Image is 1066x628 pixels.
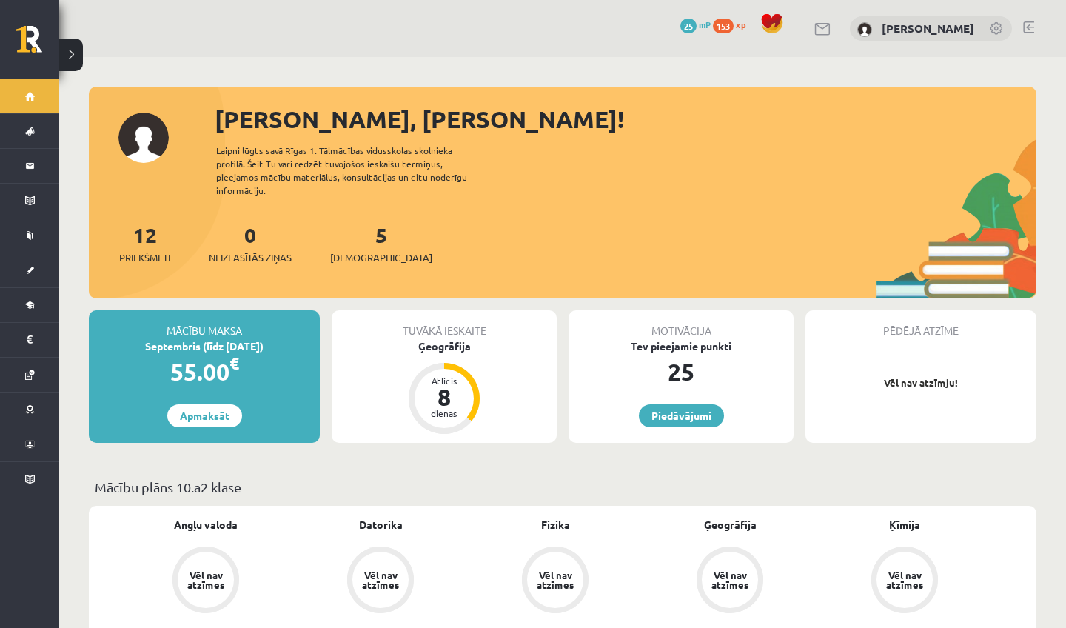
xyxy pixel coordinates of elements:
[332,310,557,338] div: Tuvākā ieskaite
[360,570,401,589] div: Vēl nav atzīmes
[680,19,697,33] span: 25
[736,19,745,30] span: xp
[330,221,432,265] a: 5[DEMOGRAPHIC_DATA]
[639,404,724,427] a: Piedāvājumi
[209,250,292,265] span: Neizlasītās ziņas
[185,570,227,589] div: Vēl nav atzīmes
[569,338,794,354] div: Tev pieejamie punkti
[889,517,920,532] a: Ķīmija
[16,26,59,63] a: Rīgas 1. Tālmācības vidusskola
[359,517,403,532] a: Datorika
[422,376,466,385] div: Atlicis
[569,354,794,390] div: 25
[709,570,751,589] div: Vēl nav atzīmes
[805,310,1036,338] div: Pēdējā atzīme
[704,517,757,532] a: Ģeogrāfija
[713,19,734,33] span: 153
[884,570,925,589] div: Vēl nav atzīmes
[119,250,170,265] span: Priekšmeti
[216,144,493,197] div: Laipni lūgts savā Rīgas 1. Tālmācības vidusskolas skolnieka profilā. Šeit Tu vari redzēt tuvojošo...
[643,547,817,616] a: Vēl nav atzīmes
[713,19,753,30] a: 153 xp
[174,517,238,532] a: Angļu valoda
[569,310,794,338] div: Motivācija
[118,547,293,616] a: Vēl nav atzīmes
[119,221,170,265] a: 12Priekšmeti
[699,19,711,30] span: mP
[813,375,1029,390] p: Vēl nav atzīmju!
[332,338,557,354] div: Ģeogrāfija
[332,338,557,436] a: Ģeogrāfija Atlicis 8 dienas
[422,409,466,418] div: dienas
[229,353,239,374] span: €
[541,517,570,532] a: Fizika
[857,22,872,37] img: Rūta Talle
[817,547,992,616] a: Vēl nav atzīmes
[680,19,711,30] a: 25 mP
[209,221,292,265] a: 0Neizlasītās ziņas
[89,354,320,390] div: 55.00
[422,385,466,409] div: 8
[89,338,320,354] div: Septembris (līdz [DATE])
[215,101,1036,137] div: [PERSON_NAME], [PERSON_NAME]!
[167,404,242,427] a: Apmaksāt
[534,570,576,589] div: Vēl nav atzīmes
[468,547,643,616] a: Vēl nav atzīmes
[330,250,432,265] span: [DEMOGRAPHIC_DATA]
[95,477,1030,497] p: Mācību plāns 10.a2 klase
[293,547,468,616] a: Vēl nav atzīmes
[882,21,974,36] a: [PERSON_NAME]
[89,310,320,338] div: Mācību maksa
